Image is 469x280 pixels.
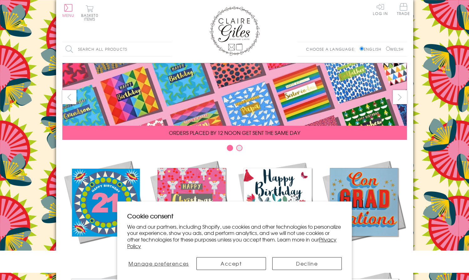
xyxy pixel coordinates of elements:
[210,6,260,56] img: Claire Giles Greetings Cards
[227,145,233,151] button: Carousel Page 1 (Current Slide)
[393,90,407,104] button: next
[373,3,388,15] a: Log In
[386,47,390,51] input: Welsh
[348,250,380,257] span: Academic
[397,3,410,15] span: Trade
[62,145,407,154] div: Carousel Pagination
[235,159,321,257] a: Birthdays
[127,211,342,220] h2: Cookie consent
[169,129,300,136] span: ORDERS PLACED BY 12 NOON GET SENT THE SAME DAY
[62,90,76,104] button: prev
[84,13,98,22] span: 0 items
[127,257,190,270] button: Manage preferences
[62,42,172,56] input: Search all products
[81,5,98,21] button: Basket0 items
[127,223,342,249] p: We and our partners, including Shopify, use cookies and other technologies to personalize your ex...
[149,159,235,257] a: Christmas
[85,250,126,257] span: New Releases
[306,46,358,52] p: Choose a language:
[127,236,336,250] a: Privacy Policy
[166,42,172,56] input: Search
[196,257,266,270] button: Accept
[360,47,364,51] input: English
[62,159,149,257] a: New Releases
[236,145,242,151] button: Carousel Page 2
[360,46,384,52] label: English
[272,257,342,270] button: Decline
[321,159,407,257] a: Academic
[386,46,404,52] label: Welsh
[62,13,75,18] span: Menu
[62,4,75,17] button: Menu
[128,260,189,267] span: Manage preferences
[397,3,410,17] a: Trade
